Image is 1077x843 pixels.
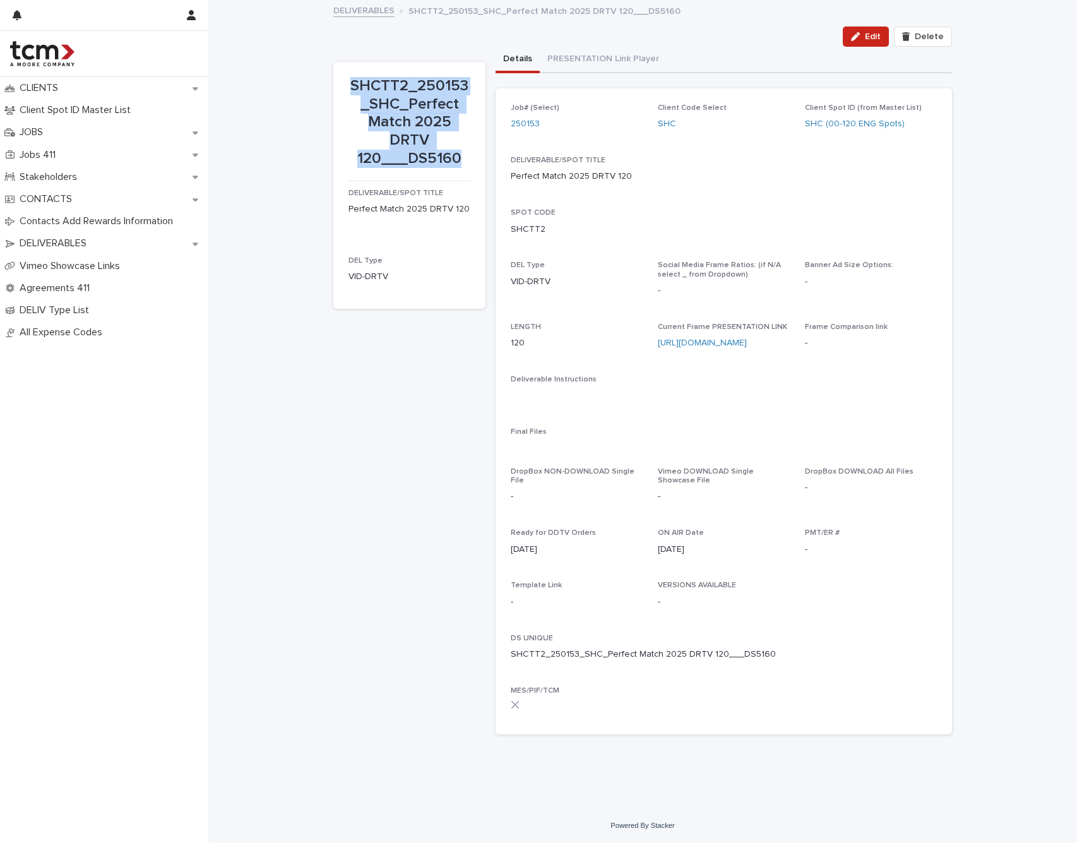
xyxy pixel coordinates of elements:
a: [URL][DOMAIN_NAME] [658,338,747,347]
span: LENGTH [511,323,541,331]
span: Client Code Select [658,104,727,112]
span: SPOT CODE [511,209,556,217]
p: - [511,595,643,609]
span: VERSIONS AVAILABLE [658,582,736,589]
span: Edit [865,32,881,41]
span: PMT/ER # [805,529,840,537]
p: Perfect Match 2025 DRTV 120 [348,203,470,216]
span: Final Files [511,428,547,436]
button: PRESENTATION Link Player [540,47,667,73]
p: DELIV Type List [15,304,99,316]
p: Agreements 411 [15,282,100,294]
p: DELIVERABLES [15,237,97,249]
p: SHCTT2 [511,223,545,236]
p: - [658,284,790,297]
p: SHCTT2_250153_SHC_Perfect Match 2025 DRTV 120___DS5160 [511,648,776,661]
span: Deliverable Instructions [511,376,597,383]
a: DELIVERABLES [333,3,395,17]
p: VID-DRTV [348,270,470,284]
p: Client Spot ID Master List [15,104,141,116]
p: - [511,490,643,503]
p: 120 [511,337,643,350]
a: 250153 [511,117,540,131]
a: SHC [658,117,676,131]
span: DropBox DOWNLOAD All Files [805,468,913,475]
button: Details [496,47,540,73]
p: SHCTT2_250153_SHC_Perfect Match 2025 DRTV 120___DS5160 [348,77,470,168]
span: DELIVERABLE/SPOT TITLE [511,157,605,164]
span: Frame Comparison link [805,323,888,331]
span: ON AIR Date [658,529,704,537]
p: - [805,481,937,494]
p: Jobs 411 [15,149,66,161]
span: MES/PIF/TCM [511,687,559,695]
p: Stakeholders [15,171,87,183]
p: - [658,490,790,503]
img: 4hMmSqQkux38exxPVZHQ [10,41,74,66]
button: Edit [843,27,889,47]
button: Delete [894,27,952,47]
span: DropBox NON-DOWNLOAD Single File [511,468,634,484]
p: [DATE] [511,543,643,556]
p: CONTACTS [15,193,82,205]
span: Vimeo DOWNLOAD Single Showcase File [658,468,754,484]
span: Client Spot ID (from Master List) [805,104,922,112]
span: Template Link [511,582,562,589]
span: Job# (Select) [511,104,559,112]
a: Powered By Stacker [610,822,674,829]
p: All Expense Codes [15,326,112,338]
span: Current Frame PRESENTATION LINK [658,323,787,331]
p: [DATE] [658,543,790,556]
p: VID-DRTV [511,275,643,289]
p: JOBS [15,126,53,138]
p: Perfect Match 2025 DRTV 120 [511,170,632,183]
span: Ready for DDTV Orders [511,529,596,537]
a: SHC (00-120 ENG Spots) [805,117,905,131]
span: DEL Type [348,257,383,265]
p: SHCTT2_250153_SHC_Perfect Match 2025 DRTV 120___DS5160 [408,3,681,17]
span: DEL Type [511,261,545,269]
span: DELIVERABLE/SPOT TITLE [348,189,443,197]
p: - [805,275,937,289]
p: - [658,595,790,609]
p: - [805,337,937,350]
span: Banner Ad Size Options: [805,261,893,269]
span: Social Media Frame Ratios: (if N/A select _ from Dropdown) [658,261,781,278]
p: Vimeo Showcase Links [15,260,130,272]
p: CLIENTS [15,82,68,94]
p: Contacts Add Rewards Information [15,215,183,227]
span: Delete [915,32,944,41]
p: - [805,543,937,556]
span: DS UNIQUE [511,635,553,642]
